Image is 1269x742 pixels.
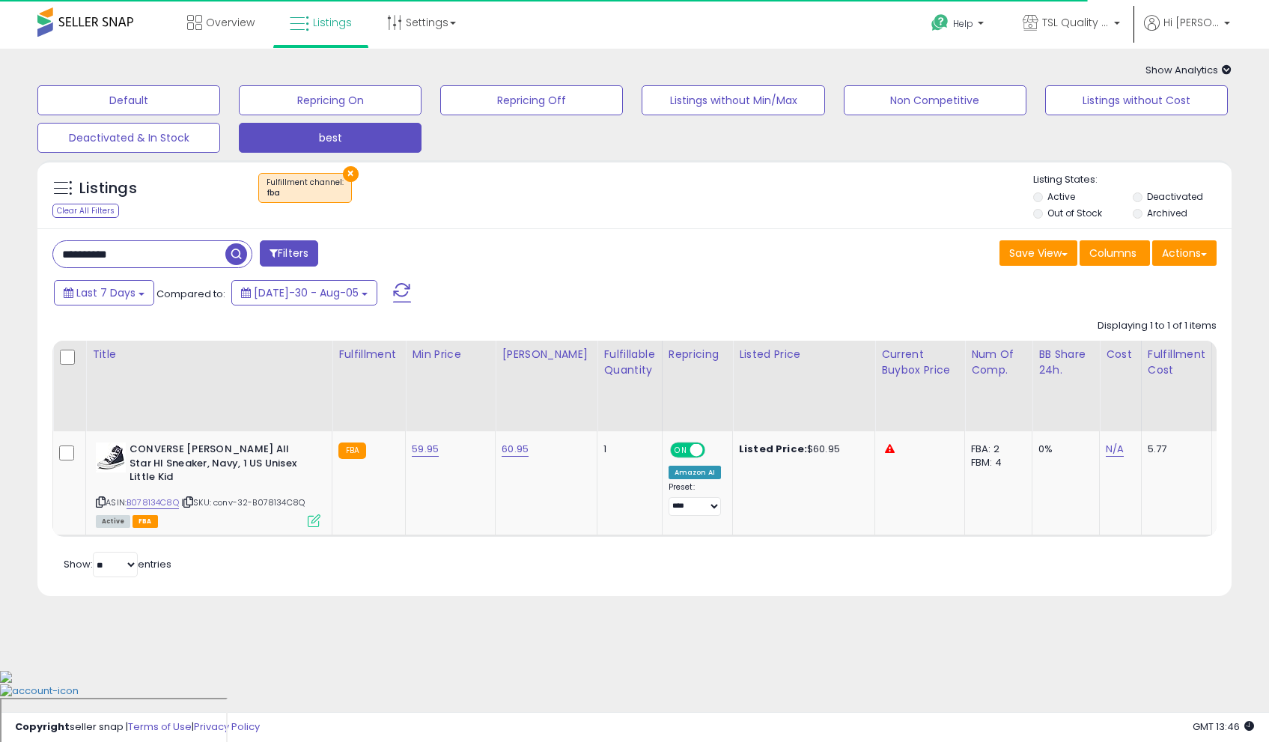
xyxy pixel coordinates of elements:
div: Title [92,347,326,362]
span: Show Analytics [1145,63,1232,77]
div: Fulfillment [338,347,399,362]
a: 60.95 [502,442,529,457]
button: Repricing Off [440,85,623,115]
span: Fulfillment channel : [267,177,344,199]
img: 51nS5FhemML._SL40_.jpg [96,443,126,472]
button: [DATE]-30 - Aug-05 [231,280,377,305]
span: Columns [1089,246,1136,261]
label: Active [1047,190,1075,203]
p: Listing States: [1033,173,1232,187]
div: Current Buybox Price [881,347,958,378]
span: Listings [313,15,352,30]
div: FBM: 4 [971,456,1020,469]
div: ASIN: [96,443,320,526]
div: 5.77 [1148,443,1200,456]
button: best [239,123,422,153]
div: Fulfillment Cost [1148,347,1205,378]
i: Get Help [931,13,949,32]
span: Compared to: [156,287,225,301]
div: $60.95 [739,443,863,456]
div: FBA: 2 [971,443,1020,456]
div: 0% [1038,443,1088,456]
span: Show: entries [64,557,171,571]
button: Actions [1152,240,1217,266]
small: FBA [338,443,366,459]
a: B078134C8Q [127,496,179,509]
span: Overview [206,15,255,30]
b: CONVERSE [PERSON_NAME] All Star HI Sneaker, Navy, 1 US Unisex Little Kid [130,443,311,488]
span: OFF [702,444,726,457]
div: Amazon AI [669,466,721,479]
div: Fulfillable Quantity [603,347,655,378]
div: Num of Comp. [971,347,1026,378]
span: Last 7 Days [76,285,136,300]
label: Archived [1147,207,1187,219]
button: × [343,166,359,182]
button: Repricing On [239,85,422,115]
div: 1 [603,443,650,456]
div: Clear All Filters [52,204,119,218]
div: fba [267,188,344,198]
button: Listings without Min/Max [642,85,824,115]
div: Preset: [669,482,721,516]
div: Repricing [669,347,726,362]
button: Filters [260,240,318,267]
label: Out of Stock [1047,207,1102,219]
a: N/A [1106,442,1124,457]
button: Default [37,85,220,115]
div: Cost [1106,347,1135,362]
span: Help [953,17,973,30]
button: Columns [1080,240,1150,266]
div: [PERSON_NAME] [502,347,591,362]
span: ON [672,444,690,457]
span: TSL Quality Products [1042,15,1110,30]
button: Listings without Cost [1045,85,1228,115]
span: | SKU: conv-32-B078134C8Q [181,496,305,508]
span: All listings currently available for purchase on Amazon [96,515,130,528]
a: Hi [PERSON_NAME] [1144,15,1230,49]
a: Help [919,2,999,49]
span: [DATE]-30 - Aug-05 [254,285,359,300]
button: Save View [999,240,1077,266]
button: Non Competitive [844,85,1026,115]
a: 59.95 [412,442,439,457]
div: Displaying 1 to 1 of 1 items [1098,319,1217,333]
div: Listed Price [739,347,868,362]
button: Last 7 Days [54,280,154,305]
label: Deactivated [1147,190,1203,203]
span: FBA [133,515,158,528]
button: Deactivated & In Stock [37,123,220,153]
span: Hi [PERSON_NAME] [1163,15,1220,30]
div: BB Share 24h. [1038,347,1093,378]
b: Listed Price: [739,442,807,456]
div: Min Price [412,347,489,362]
h5: Listings [79,178,137,199]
